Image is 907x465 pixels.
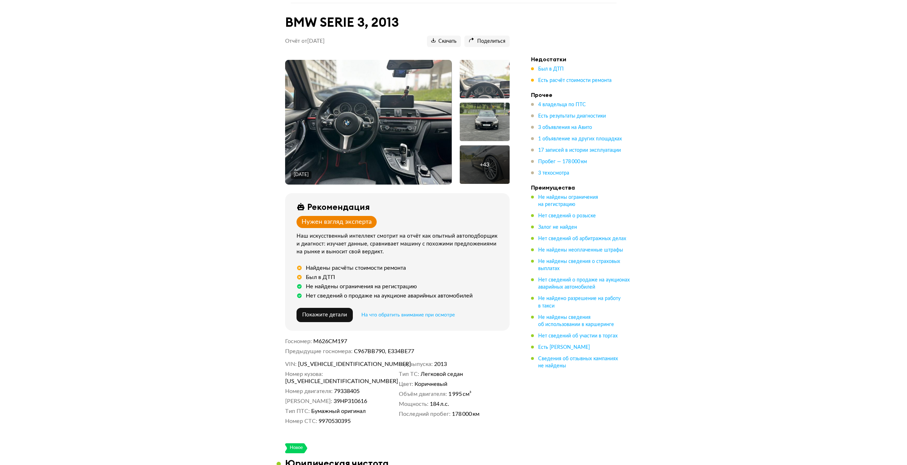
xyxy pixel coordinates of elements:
[285,388,333,395] dt: Номер двигателя
[538,78,612,83] span: Есть расчёт стоимости ремонта
[285,348,352,355] dt: Предыдущие госномера
[538,102,586,107] span: 4 владельца по ПТС
[464,36,510,47] button: Поделиться
[531,91,631,98] h4: Прочее
[538,114,606,119] span: Есть результаты диагностики
[538,278,630,290] span: Нет сведений о продаже на аукционах аварийных автомобилей
[452,410,479,418] span: 178 000 км
[354,348,510,355] dd: С967ВВ790, Е334ВЕ77
[334,388,360,395] span: 79338405
[538,171,569,176] span: 3 техосмотра
[538,236,626,241] span: Нет сведений об арбитражных делах
[538,334,618,339] span: Нет сведений об участии в торгах
[334,398,367,405] span: 39НР310616
[538,148,621,153] span: 17 записей в истории эксплуатации
[538,296,620,308] span: Не найдено разрешение на работу в такси
[285,398,332,405] dt: [PERSON_NAME]
[302,218,372,226] div: Нужен взгляд эксперта
[538,159,587,164] span: Пробег — 178 000 км
[538,259,620,271] span: Не найдены сведения о страховых выплатах
[361,312,455,317] span: На что обратить внимание при осмотре
[538,345,590,350] span: Есть [PERSON_NAME]
[469,38,505,45] span: Поделиться
[448,391,471,398] span: 1 995 см³
[538,315,614,327] span: Не найдены сведения об использовании в каршеринге
[431,38,457,45] span: Скачать
[306,274,335,281] div: Был в ДТП
[421,371,463,378] span: Легковой седан
[294,172,309,178] div: [DATE]
[285,361,297,368] dt: VIN
[306,264,406,272] div: Найдены расчёты стоимости ремонта
[285,60,452,185] img: Main car
[414,381,447,388] span: Коричневый
[531,56,631,63] h4: Недостатки
[298,361,380,368] span: [US_VEHICLE_IDENTIFICATION_NUMBER]
[307,202,370,212] div: Рекомендация
[538,225,577,230] span: Залог не найден
[538,248,623,253] span: Не найдены неоплаченные штрафы
[538,195,598,207] span: Не найдены ограничения на регистрацию
[538,136,622,141] span: 1 объявление на других площадках
[297,308,353,322] button: Покажите детали
[399,371,419,378] dt: Тип ТС
[427,36,461,47] button: Скачать
[399,391,447,398] dt: Объём двигателя
[434,361,447,368] span: 2013
[289,443,303,453] div: Новое
[399,401,428,408] dt: Мощность
[399,381,413,388] dt: Цвет
[285,15,510,30] h1: BMW SERIE 3, 2013
[538,67,564,72] span: Был в ДТП
[531,184,631,191] h4: Преимущества
[311,408,366,415] span: Бумажный оригинал
[285,418,317,425] dt: Номер СТС
[285,371,323,378] dt: Номер кузова
[319,418,351,425] span: 9970530395
[538,356,618,368] span: Сведения об отзывных кампаниях не найдены
[302,312,347,317] span: Покажите детали
[285,38,325,45] p: Отчёт от [DATE]
[313,339,347,344] span: М626СМ197
[285,378,367,385] span: [US_VEHICLE_IDENTIFICATION_NUMBER]
[538,213,596,218] span: Нет сведений о розыске
[538,125,592,130] span: 3 объявления на Авито
[297,232,501,256] div: Наш искусственный интеллект смотрит на отчёт как опытный автоподборщик и диагност: изучает данные...
[306,292,473,299] div: Нет сведений о продаже на аукционе аварийных автомобилей
[285,408,310,415] dt: Тип ПТС
[399,361,433,368] dt: Год выпуска
[399,410,450,418] dt: Последний пробег
[306,283,417,290] div: Не найдены ограничения на регистрацию
[480,161,489,168] div: + 43
[430,401,449,408] span: 184 л.с.
[285,338,312,345] dt: Госномер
